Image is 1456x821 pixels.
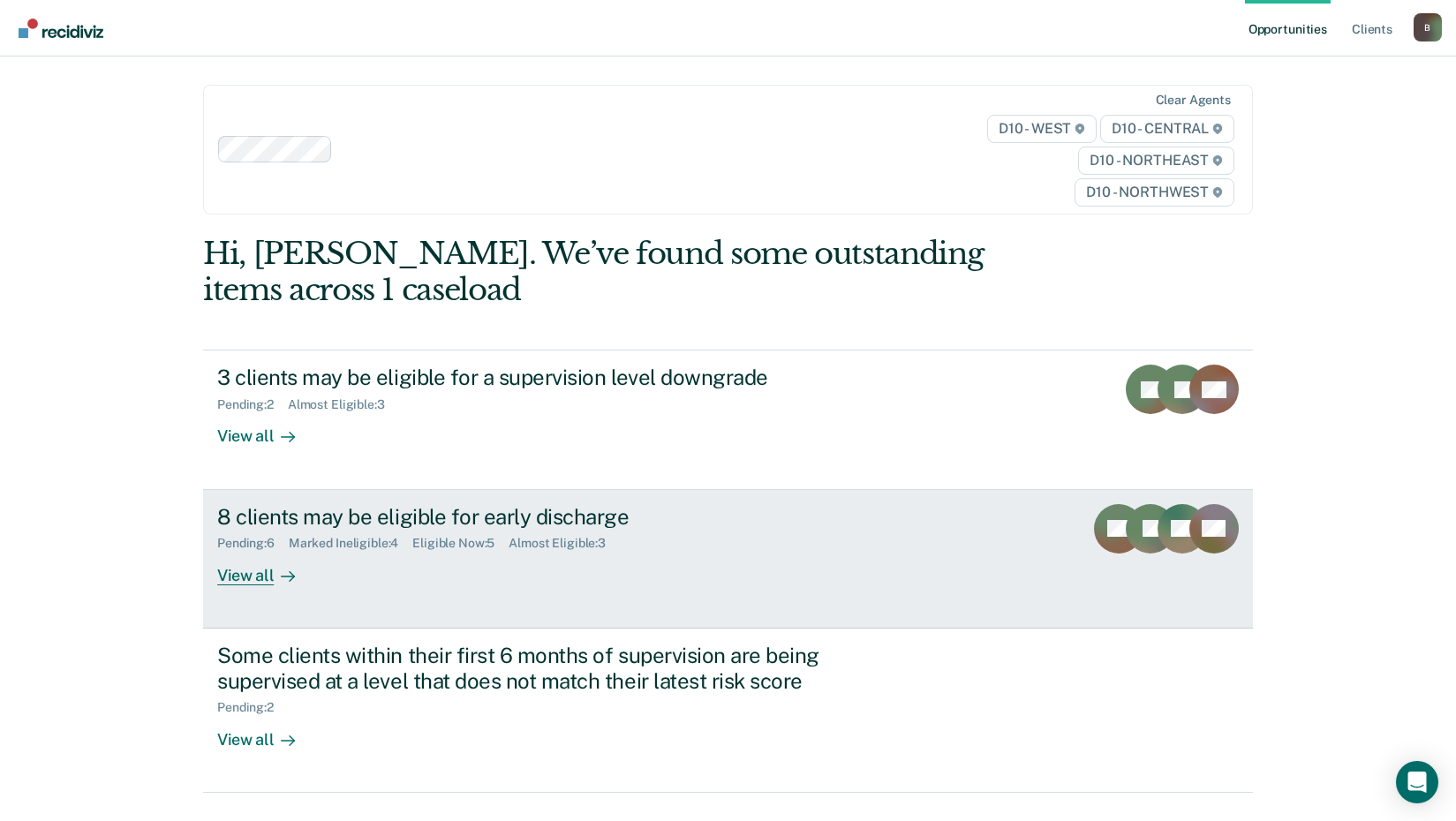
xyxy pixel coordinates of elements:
span: D10 - WEST [987,115,1097,143]
div: Almost Eligible : 3 [509,536,620,551]
span: D10 - CENTRAL [1100,115,1234,143]
a: 3 clients may be eligible for a supervision level downgradePending:2Almost Eligible:3View all [203,350,1253,489]
a: 8 clients may be eligible for early dischargePending:6Marked Ineligible:4Eligible Now:5Almost Eli... [203,490,1253,629]
div: Some clients within their first 6 months of supervision are being supervised at a level that does... [217,643,837,694]
div: Clear agents [1156,93,1231,108]
div: 8 clients may be eligible for early discharge [217,504,837,530]
div: View all [217,551,316,585]
div: Hi, [PERSON_NAME]. We’ve found some outstanding items across 1 caseload [203,236,1043,308]
div: Marked Ineligible : 4 [289,536,412,551]
div: Eligible Now : 5 [412,536,509,551]
div: Pending : 2 [217,397,288,412]
button: Profile dropdown button [1414,13,1442,41]
div: View all [217,412,316,447]
div: Pending : 2 [217,700,288,715]
span: D10 - NORTHEAST [1078,147,1233,175]
span: D10 - NORTHWEST [1075,178,1233,207]
div: B [1414,13,1442,41]
div: Pending : 6 [217,536,289,551]
div: 3 clients may be eligible for a supervision level downgrade [217,365,837,390]
img: Recidiviz [19,19,103,38]
div: View all [217,715,316,749]
div: Almost Eligible : 3 [288,397,399,412]
a: Some clients within their first 6 months of supervision are being supervised at a level that does... [203,629,1253,793]
div: Open Intercom Messenger [1396,761,1438,803]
